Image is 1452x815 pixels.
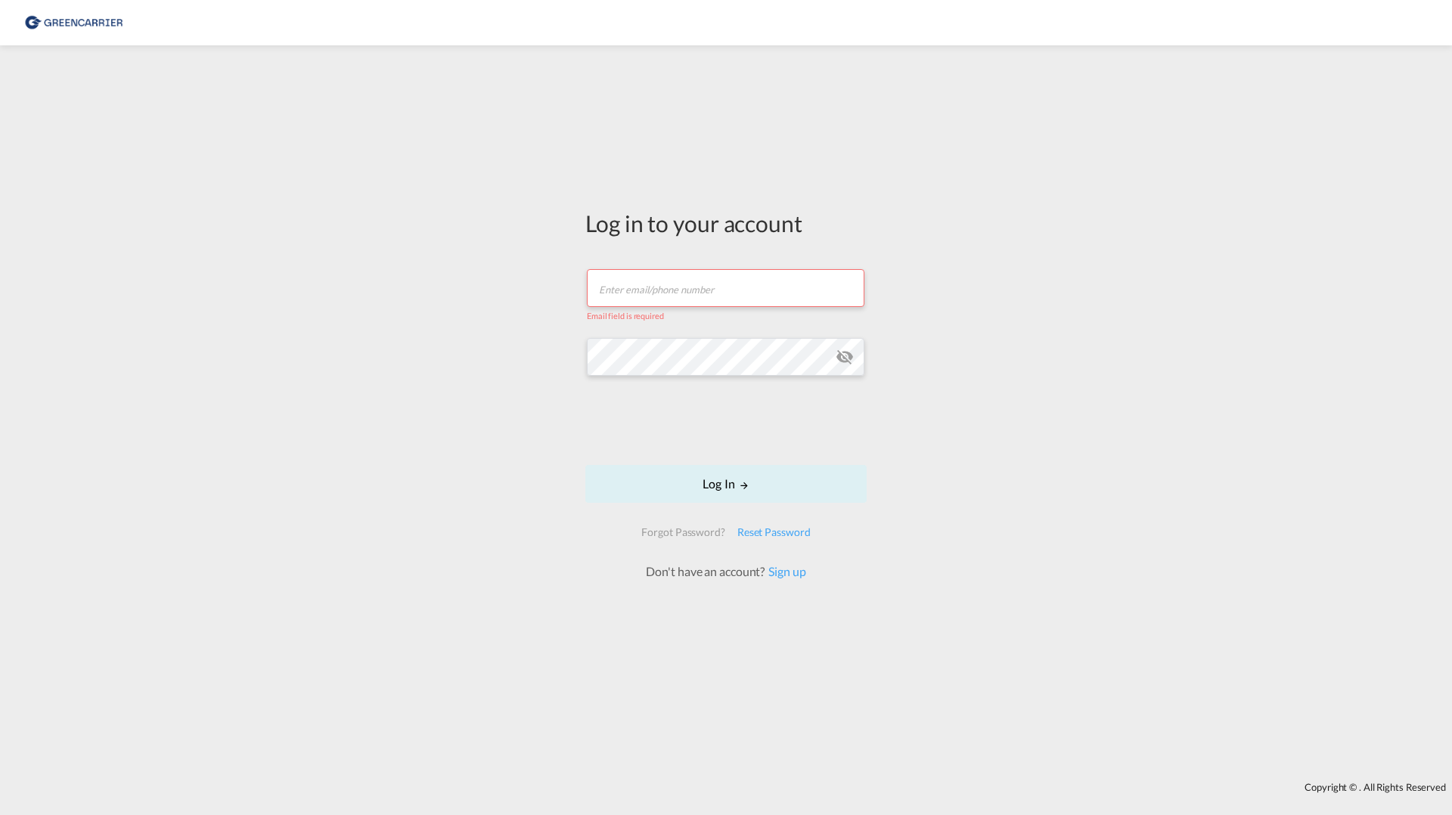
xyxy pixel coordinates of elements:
a: Sign up [765,564,805,578]
input: Enter email/phone number [587,269,864,307]
button: LOGIN [585,465,867,503]
div: Forgot Password? [635,519,731,546]
div: Reset Password [731,519,817,546]
div: Log in to your account [585,207,867,239]
iframe: reCAPTCHA [611,391,841,450]
div: Don't have an account? [629,563,822,580]
span: Email field is required [587,311,664,321]
md-icon: icon-eye-off [836,348,854,366]
img: 8cf206808afe11efa76fcd1e3d746489.png [23,6,125,40]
